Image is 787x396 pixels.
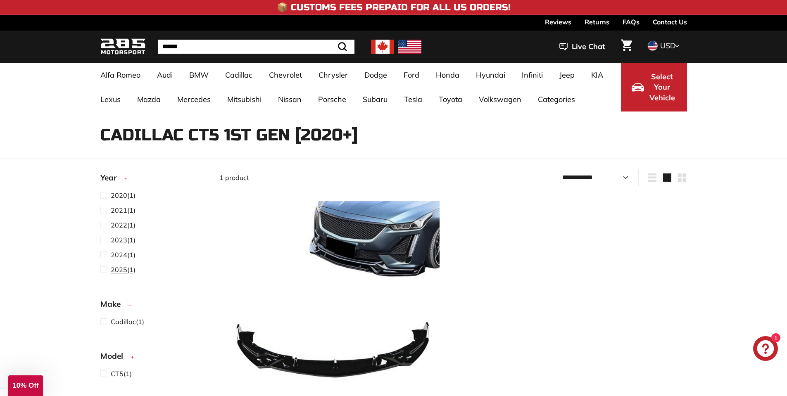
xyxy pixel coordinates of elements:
a: Infiniti [514,63,551,87]
span: USD [660,41,675,50]
inbox-online-store-chat: Shopify online store chat [751,336,780,363]
a: Chevrolet [261,63,310,87]
span: 2021 [111,206,127,214]
span: Model [100,350,129,362]
a: Porsche [310,87,354,111]
a: KIA [583,63,611,87]
a: Honda [428,63,468,87]
a: Reviews [545,15,571,29]
span: 2025 [111,266,127,274]
a: Subaru [354,87,396,111]
span: Make [100,298,127,310]
span: (1) [111,265,136,275]
span: (1) [111,190,136,200]
a: FAQs [623,15,640,29]
a: Hyundai [468,63,514,87]
span: Live Chat [572,41,605,52]
a: Mercedes [169,87,219,111]
a: Categories [530,87,583,111]
a: Cart [616,33,637,61]
span: (1) [111,250,136,260]
h4: 📦 Customs Fees Prepaid for All US Orders! [277,2,511,12]
span: Year [100,172,123,184]
span: 2020 [111,191,127,199]
span: 2024 [111,251,127,259]
a: Dodge [356,63,395,87]
span: Cadillac [111,318,136,326]
a: Alfa Romeo [92,63,149,87]
span: (1) [111,205,136,215]
span: (1) [111,235,136,245]
button: Year [100,169,206,190]
a: Mazda [129,87,169,111]
span: (1) [111,220,136,230]
a: Chrysler [310,63,356,87]
a: Volkswagen [471,87,530,111]
input: Search [158,40,354,54]
a: Mitsubishi [219,87,270,111]
a: Returns [585,15,609,29]
button: Make [100,296,206,316]
img: Logo_285_Motorsport_areodynamics_components [100,37,146,57]
span: 2023 [111,236,127,244]
button: Model [100,348,206,368]
a: Audi [149,63,181,87]
span: 2022 [111,221,127,229]
a: Lexus [92,87,129,111]
button: Live Chat [549,36,616,57]
span: (1) [111,369,132,379]
a: Toyota [430,87,471,111]
span: (1) [111,317,144,327]
button: Select Your Vehicle [621,63,687,111]
h1: Cadillac CT5 1st Gen [2020+] [100,126,687,144]
a: Tesla [396,87,430,111]
div: 10% Off [8,375,43,396]
span: Select Your Vehicle [648,71,676,103]
span: 10% Off [12,382,38,389]
a: Jeep [551,63,583,87]
a: Contact Us [653,15,687,29]
a: Nissan [270,87,310,111]
span: CT5 [111,370,124,378]
a: Ford [395,63,428,87]
div: 1 product [219,173,453,183]
a: BMW [181,63,217,87]
a: Cadillac [217,63,261,87]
